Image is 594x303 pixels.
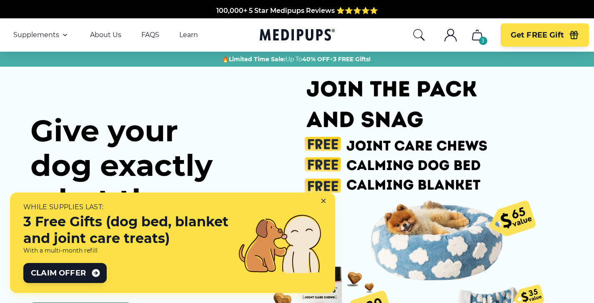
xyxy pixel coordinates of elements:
span: Made In The [GEOGRAPHIC_DATA] from domestic & globally sourced ingredients [158,17,436,25]
a: FAQS [141,31,159,39]
h1: Give your dog exactly what they need [30,113,244,252]
button: search [412,28,426,42]
span: 🔥 Up To + [222,55,371,63]
span: 100,000+ 5 Star Medipups Reviews ⭐️⭐️⭐️⭐️⭐️ [216,7,378,15]
span: Claim Offer [31,268,86,278]
a: Learn [179,31,198,39]
a: About Us [90,31,121,39]
span: Supplements [13,31,59,39]
span: Get FREE Gift [511,30,564,40]
h5: While supplies last: [23,203,228,212]
button: Get FREE Gift [501,23,589,47]
h6: With a multi-month refill [23,247,228,255]
h3: 3 Free Gifts (dog bed, blanket and joint care treats) [23,213,228,247]
a: Medipups [260,27,335,44]
button: Supplements [13,30,70,40]
button: cart [467,25,487,45]
button: account [441,25,461,45]
div: 3 [479,37,487,45]
button: Claim Offer [23,263,107,283]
